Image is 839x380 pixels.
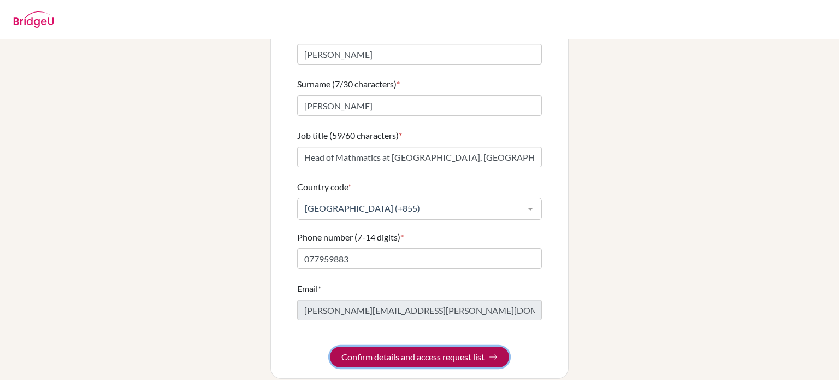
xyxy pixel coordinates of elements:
[297,231,404,244] label: Phone number (7-14 digits)
[297,44,542,65] input: Enter your first name
[13,11,54,28] img: BridgeU logo
[297,282,321,295] label: Email*
[297,129,402,142] label: Job title (59/60 characters)
[489,353,498,361] img: Arrow right
[297,248,542,269] input: Enter your number
[297,180,351,194] label: Country code
[297,78,400,91] label: Surname (7/30 characters)
[302,203,519,214] span: [GEOGRAPHIC_DATA] (+855)
[330,347,509,367] button: Confirm details and access request list
[297,147,542,167] input: Enter your job title
[297,95,542,116] input: Enter your surname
